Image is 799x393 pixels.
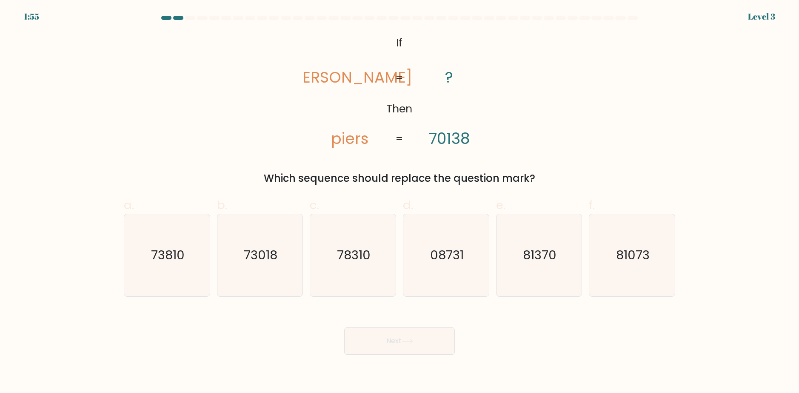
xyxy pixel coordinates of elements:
span: e. [496,197,505,213]
button: Next [344,327,455,355]
tspan: ? [445,66,453,88]
tspan: If [396,35,402,50]
span: b. [217,197,227,213]
text: 73018 [244,247,277,264]
text: 81073 [616,247,650,264]
tspan: = [395,70,403,85]
tspan: [PERSON_NAME] [287,66,412,88]
span: c. [310,197,319,213]
text: 08731 [430,247,464,264]
text: 78310 [337,247,371,264]
text: 81370 [523,247,556,264]
span: d. [403,197,413,213]
svg: @import url('[URL][DOMAIN_NAME]); [304,32,495,150]
text: 73810 [151,247,185,264]
tspan: 70138 [429,128,470,149]
tspan: Then [386,101,412,116]
span: f. [589,197,595,213]
tspan: = [395,132,403,146]
div: Level 3 [748,10,775,23]
div: 1:55 [24,10,39,23]
span: a. [124,197,134,213]
tspan: piers [331,128,368,149]
div: Which sequence should replace the question mark? [129,171,670,186]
